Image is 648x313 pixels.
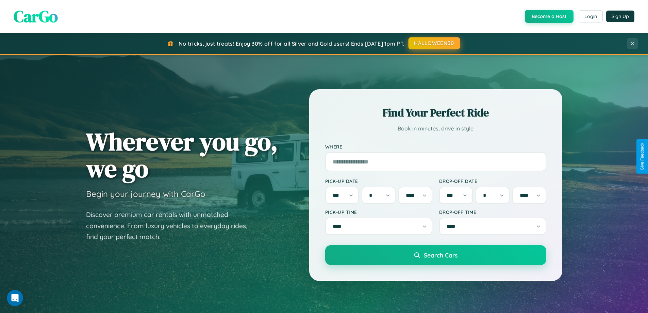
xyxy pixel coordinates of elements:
[439,209,546,215] label: Drop-off Time
[424,251,458,259] span: Search Cars
[14,5,58,28] span: CarGo
[325,124,546,134] p: Book in minutes, drive in style
[325,209,432,215] label: Pick-up Time
[439,178,546,184] label: Drop-off Date
[525,10,574,23] button: Become a Host
[86,128,278,182] h1: Wherever you go, we go
[7,290,23,306] iframe: Intercom live chat
[606,11,634,22] button: Sign Up
[409,37,460,49] button: HALLOWEEN30
[325,178,432,184] label: Pick-up Date
[640,143,645,170] div: Give Feedback
[579,10,603,22] button: Login
[86,209,256,242] p: Discover premium car rentals with unmatched convenience. From luxury vehicles to everyday rides, ...
[325,105,546,120] h2: Find Your Perfect Ride
[86,189,205,199] h3: Begin your journey with CarGo
[325,245,546,265] button: Search Cars
[179,40,404,47] span: No tricks, just treats! Enjoy 30% off for all Silver and Gold users! Ends [DATE] 1pm PT.
[325,144,546,150] label: Where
